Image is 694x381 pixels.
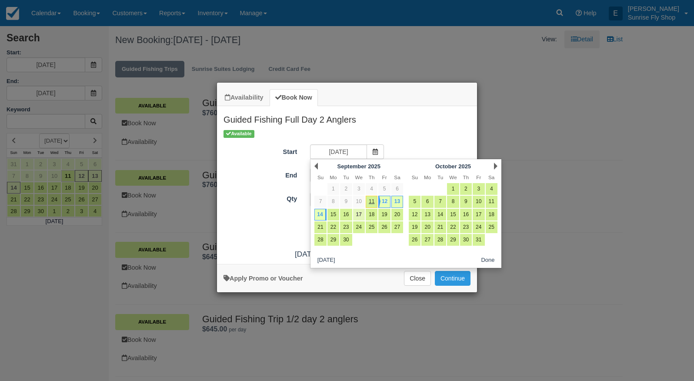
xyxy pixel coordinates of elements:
[340,183,352,195] a: 2
[434,234,446,246] a: 28
[327,234,339,246] a: 29
[424,174,431,180] span: Monday
[476,174,481,180] span: Friday
[421,234,433,246] a: 27
[314,209,326,221] a: 14
[353,209,365,221] a: 17
[409,209,420,221] a: 12
[460,183,472,195] a: 2
[217,191,304,204] label: Qty
[447,209,459,221] a: 15
[391,209,403,221] a: 20
[353,183,365,195] a: 3
[460,221,472,233] a: 23
[473,209,484,221] a: 17
[317,174,324,180] span: Sunday
[488,174,494,180] span: Saturday
[314,255,338,266] button: [DATE]
[295,250,349,258] span: [DATE] - [DATE]
[447,183,459,195] a: 1
[404,271,431,286] button: Close
[486,209,497,221] a: 18
[486,196,497,207] a: 11
[217,106,477,260] div: Item Modal
[340,209,352,221] a: 16
[366,209,377,221] a: 18
[391,221,403,233] a: 27
[217,168,304,180] label: End
[434,221,446,233] a: 21
[449,174,457,180] span: Wednesday
[478,255,498,266] button: Done
[463,174,469,180] span: Thursday
[460,209,472,221] a: 16
[327,196,339,207] a: 8
[340,234,352,246] a: 30
[421,196,433,207] a: 6
[270,89,317,106] a: Book Now
[314,234,326,246] a: 28
[391,196,403,207] a: 13
[435,163,457,170] span: October
[217,249,477,260] div: :
[391,183,403,195] a: 6
[355,174,363,180] span: Wednesday
[330,174,337,180] span: Monday
[340,196,352,207] a: 9
[224,275,303,282] a: Apply Voucher
[366,196,377,207] a: 11
[473,196,484,207] a: 10
[486,221,497,233] a: 25
[434,196,446,207] a: 7
[378,209,390,221] a: 19
[382,174,387,180] span: Friday
[314,221,326,233] a: 21
[473,221,484,233] a: 24
[421,209,433,221] a: 13
[314,163,318,170] a: Prev
[447,234,459,246] a: 29
[409,221,420,233] a: 19
[409,196,420,207] a: 5
[369,174,375,180] span: Thursday
[378,183,390,195] a: 5
[217,106,477,129] h2: Guided Fishing Full Day 2 Anglers
[327,209,339,221] a: 15
[460,234,472,246] a: 30
[378,221,390,233] a: 26
[366,221,377,233] a: 25
[327,221,339,233] a: 22
[314,196,326,207] a: 7
[378,196,390,207] a: 12
[368,163,380,170] span: 2025
[343,174,349,180] span: Tuesday
[337,163,367,170] span: September
[353,196,365,207] a: 10
[219,89,269,106] a: Availability
[458,163,471,170] span: 2025
[473,183,484,195] a: 3
[447,196,459,207] a: 8
[353,221,365,233] a: 24
[473,234,484,246] a: 31
[394,174,400,180] span: Saturday
[437,174,443,180] span: Tuesday
[340,221,352,233] a: 23
[409,234,420,246] a: 26
[434,209,446,221] a: 14
[447,221,459,233] a: 22
[435,271,470,286] button: Add to Booking
[421,221,433,233] a: 20
[412,174,418,180] span: Sunday
[224,130,254,137] span: Available
[217,144,304,157] label: Start
[366,183,377,195] a: 4
[460,196,472,207] a: 9
[494,163,497,170] a: Next
[327,183,339,195] a: 1
[486,183,497,195] a: 4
